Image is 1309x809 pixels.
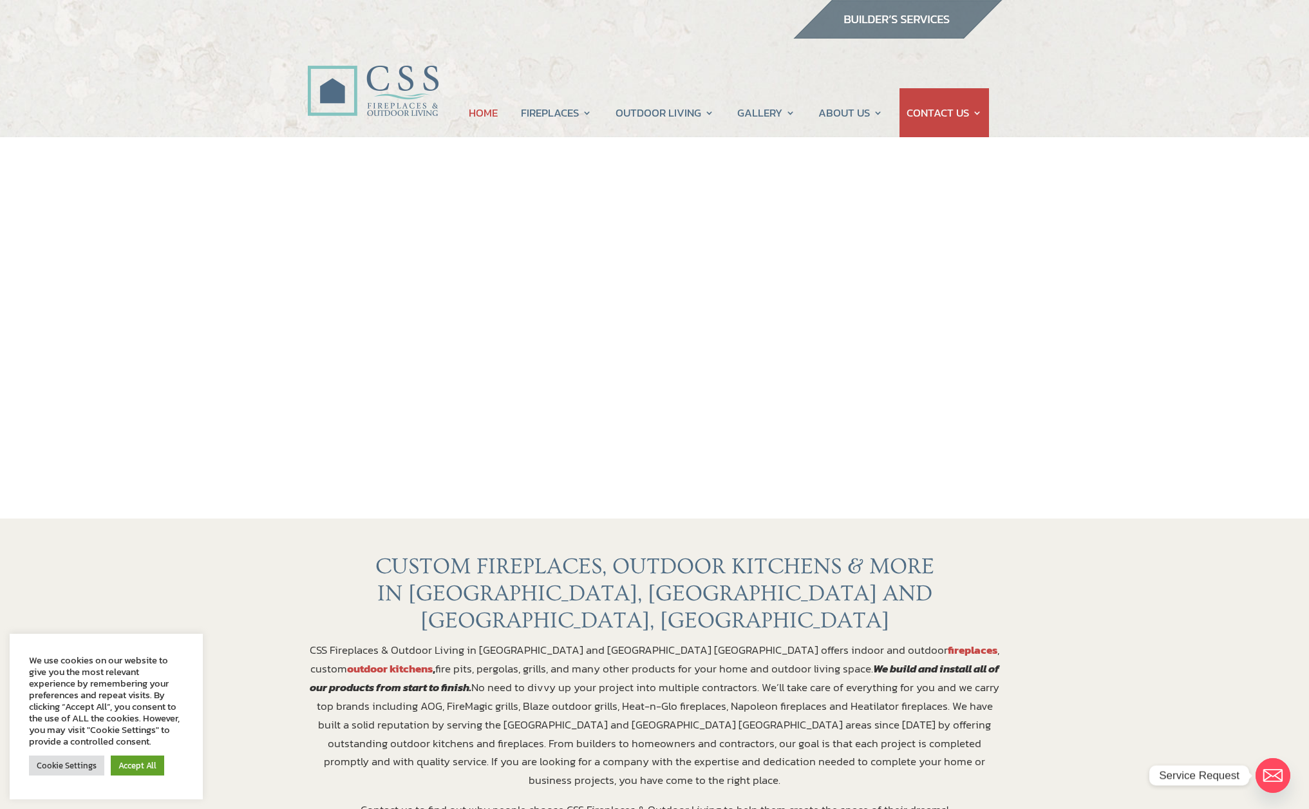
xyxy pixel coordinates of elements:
a: ABOUT US [818,88,883,137]
a: HOME [469,88,498,137]
strong: , [347,660,435,677]
a: fireplaces [948,642,997,658]
a: Cookie Settings [29,756,104,776]
a: GALLERY [737,88,795,137]
a: builder services construction supply [793,26,1003,43]
a: CONTACT US [907,88,982,137]
a: Accept All [111,756,164,776]
a: FIREPLACES [521,88,592,137]
a: Email [1256,758,1290,793]
div: We use cookies on our website to give you the most relevant experience by remembering your prefer... [29,654,184,747]
a: outdoor kitchens [347,660,433,677]
p: CSS Fireplaces & Outdoor Living in [GEOGRAPHIC_DATA] and [GEOGRAPHIC_DATA] [GEOGRAPHIC_DATA] offe... [307,641,1003,801]
a: OUTDOOR LIVING [616,88,714,137]
h1: CUSTOM FIREPLACES, OUTDOOR KITCHENS & MORE IN [GEOGRAPHIC_DATA], [GEOGRAPHIC_DATA] AND [GEOGRAPHI... [307,553,1003,641]
img: CSS Fireplaces & Outdoor Living (Formerly Construction Solutions & Supply)- Jacksonville Ormond B... [307,30,438,123]
strong: We build and install all of our products from start to finish. [310,660,999,696]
